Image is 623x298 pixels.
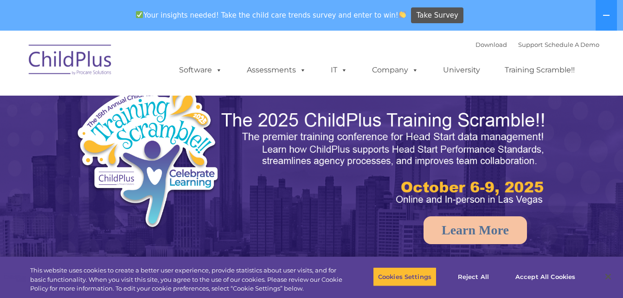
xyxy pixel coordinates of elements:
[30,266,343,293] div: This website uses cookies to create a better user experience, provide statistics about user visit...
[434,61,489,79] a: University
[424,216,527,244] a: Learn More
[321,61,357,79] a: IT
[495,61,584,79] a: Training Scramble!!
[238,61,315,79] a: Assessments
[132,6,410,24] span: Your insights needed! Take the child care trends survey and enter to win!
[24,38,117,84] img: ChildPlus by Procare Solutions
[129,99,168,106] span: Phone number
[510,267,580,286] button: Accept All Cookies
[399,11,406,18] img: 👏
[129,61,157,68] span: Last name
[170,61,231,79] a: Software
[136,11,143,18] img: ✅
[475,41,507,48] a: Download
[545,41,599,48] a: Schedule A Demo
[411,7,463,24] a: Take Survey
[518,41,543,48] a: Support
[444,267,502,286] button: Reject All
[475,41,599,48] font: |
[598,266,618,287] button: Close
[363,61,428,79] a: Company
[417,7,458,24] span: Take Survey
[373,267,437,286] button: Cookies Settings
